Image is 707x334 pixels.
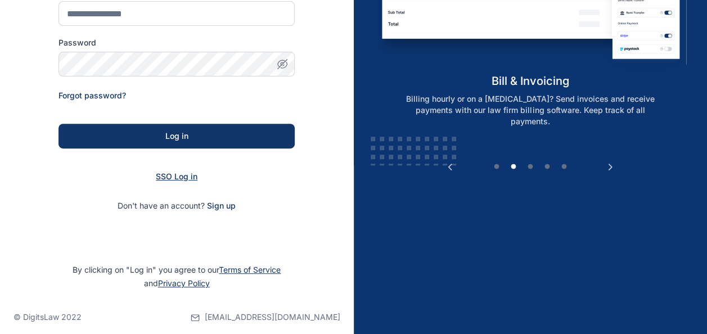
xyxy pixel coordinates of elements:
[542,161,553,173] button: 4
[491,161,502,173] button: 1
[605,161,616,173] button: Next
[58,124,295,148] button: Log in
[525,161,536,173] button: 3
[13,312,82,323] p: © DigitsLaw 2022
[386,93,674,127] p: Billing hourly or on a [MEDICAL_DATA]? Send invoices and receive payments with our law firm billi...
[156,171,197,181] a: SSO Log in
[219,265,281,274] a: Terms of Service
[374,73,686,89] h5: bill & invoicing
[76,130,277,142] div: Log in
[205,312,340,323] span: [EMAIL_ADDRESS][DOMAIN_NAME]
[58,37,295,48] label: Password
[144,278,210,288] span: and
[58,200,295,211] p: Don't have an account?
[207,200,236,211] span: Sign up
[158,278,210,288] a: Privacy Policy
[444,161,456,173] button: Previous
[508,161,519,173] button: 2
[207,201,236,210] a: Sign up
[58,91,126,100] a: Forgot password?
[13,263,340,290] p: By clicking on "Log in" you agree to our
[559,161,570,173] button: 5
